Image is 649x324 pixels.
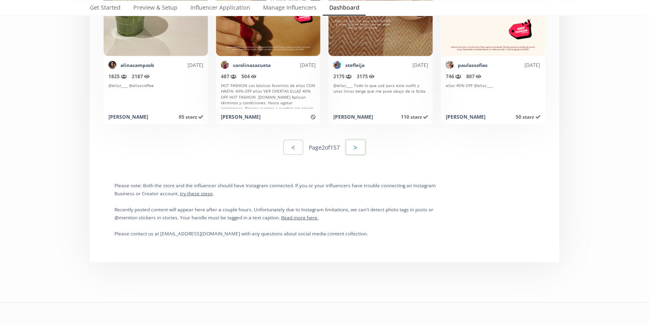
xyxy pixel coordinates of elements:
img: 495296191_18502462876020695_2422896308892243354_n.jpg [333,61,341,69]
a: paulassofias [458,62,488,69]
a: carolinazazueta [233,62,271,69]
span: 746 [446,73,461,80]
a: Read more here. [281,214,318,221]
div: @ellaz____ Todo lo que usé para este outfit y unas licras beige que me puse abajo de la falda [333,83,428,109]
span: 3175 [357,73,375,80]
div: [DATE] [154,62,203,69]
div: [PERSON_NAME] [446,113,486,120]
div: HOT FASHION Los básicos favoritos de ellaz CON HASTA: 40% OFF ellas VER OFERTAS ELLAZ 40% OFF HOT... [221,83,316,109]
a: alinacamposb [120,62,154,69]
a: try these steps [180,190,213,196]
span: 2175 [333,73,352,80]
span: 504 [241,73,257,80]
span: 807 [466,73,482,80]
div: [PERSON_NAME] [108,113,148,120]
div: ellaz 40% OFF @ellaz____ [446,83,541,109]
small: Recently posted content will appear here after a couple hours. Unfortunately due to Instagram lim... [114,206,433,221]
span: 1825 [108,73,127,80]
div: [PERSON_NAME] [221,113,261,120]
div: [DATE] [271,62,316,69]
div: @ellaz____ @ellazcoffee [108,83,203,109]
div: [DATE] [488,62,541,69]
span: 2187 [132,73,150,80]
small: Please note: Both the store and the influencer should have Instagram connected. If you or your in... [114,182,436,196]
div: [PERSON_NAME] [333,113,373,120]
img: 317232189_474610214759822_8618629388971546569_n.jpg [221,61,229,69]
div: Page 2 of 157 [309,144,340,152]
span: 95 starz [179,113,203,120]
img: 457016627_1905426489942722_1935373317921387773_n.jpg [108,61,116,69]
a: stefleija [345,62,365,69]
button: > [345,139,367,156]
span: 487 [221,73,237,80]
span: 50 starz [516,113,541,120]
button: < [284,140,303,155]
div: [DATE] [365,62,428,69]
small: Please contact us at [EMAIL_ADDRESS][DOMAIN_NAME] with any questions about social media content c... [114,230,368,237]
img: 487238275_1326688381763793_6753275940451368017_n.jpg [446,61,454,69]
span: 110 starz [401,113,428,120]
